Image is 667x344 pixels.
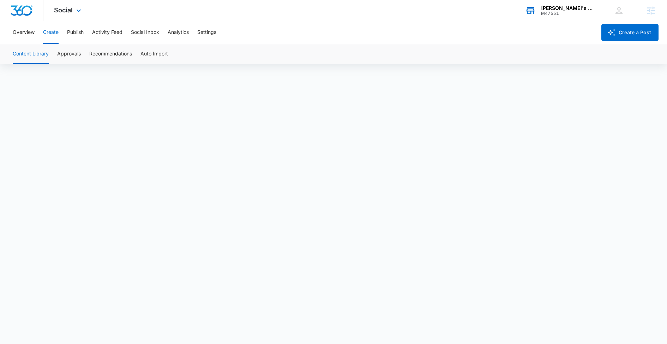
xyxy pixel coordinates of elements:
div: account id [541,11,593,16]
button: Create [43,21,59,44]
button: Publish [67,21,84,44]
button: Analytics [168,21,189,44]
button: Approvals [57,44,81,64]
button: Content Library [13,44,49,64]
button: Recommendations [89,44,132,64]
button: Overview [13,21,35,44]
span: Social [54,6,73,14]
button: Create a Post [601,24,659,41]
button: Social Inbox [131,21,159,44]
button: Settings [197,21,216,44]
div: account name [541,5,593,11]
button: Activity Feed [92,21,122,44]
button: Auto Import [140,44,168,64]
